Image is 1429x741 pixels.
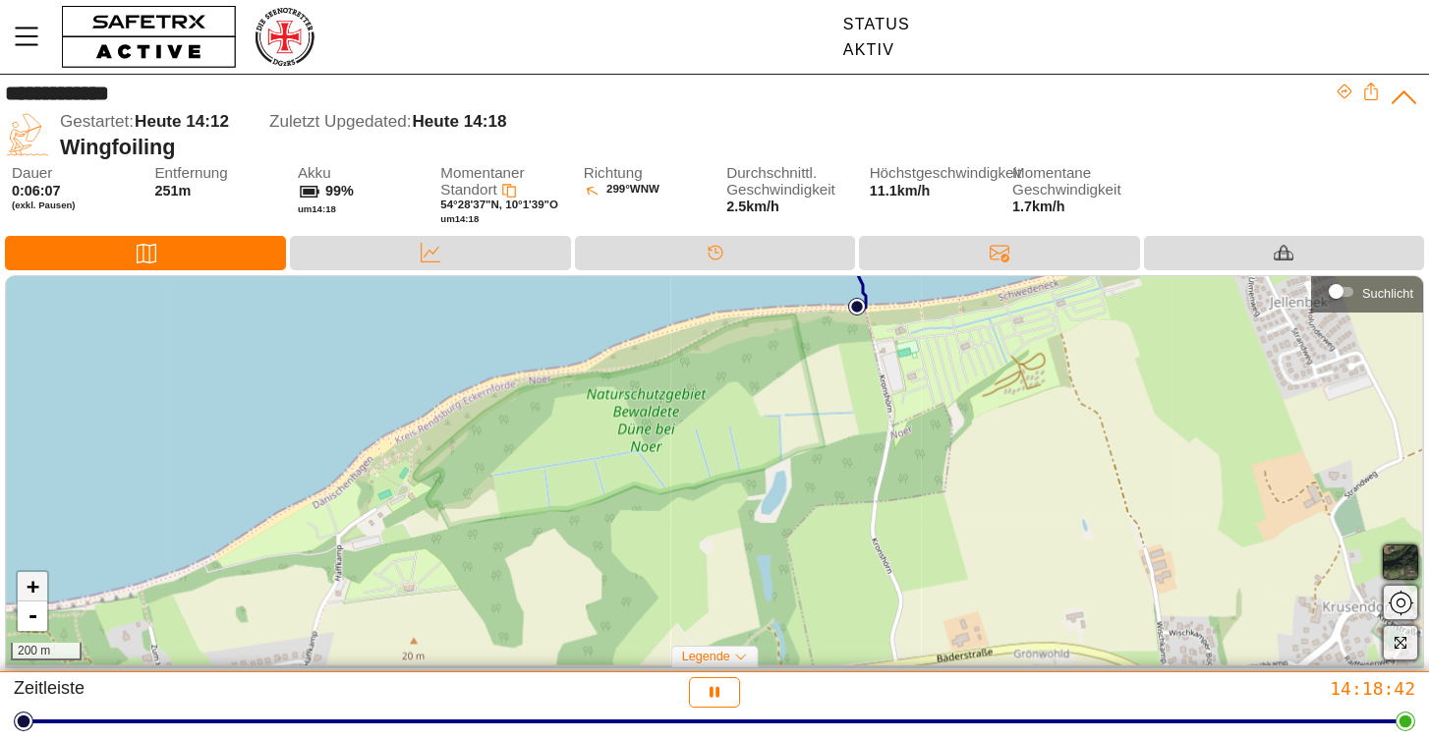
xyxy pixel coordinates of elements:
[870,183,931,199] span: 11.1km/h
[682,650,730,663] span: Legende
[12,165,138,182] span: Dauer
[154,183,191,199] span: 251m
[60,112,134,131] span: Gestartet:
[1321,277,1413,307] div: Suchlicht
[1012,199,1138,215] span: 1.7km/h
[843,41,910,59] div: Aktiv
[606,183,630,199] span: 299°
[325,183,354,199] span: 99%
[412,112,506,131] span: Heute 14:18
[60,135,1336,160] div: Wingfoiling
[1012,165,1138,198] span: Momentane Geschwindigkeit
[269,112,411,131] span: Zuletzt Upgedated:
[440,199,558,210] span: 54°28'37"N, 10°1'39"O
[14,677,477,708] div: Zeitleiste
[630,183,659,199] span: WNW
[848,298,866,315] img: PathStart.svg
[726,165,852,198] span: Durchschnittl. Geschwindigkeit
[584,165,710,182] span: Richtung
[11,643,82,660] div: 200 m
[12,183,61,199] span: 0:06:07
[135,112,229,131] span: Heute 14:12
[18,572,47,601] a: Zoom in
[726,199,779,214] span: 2.5km/h
[575,236,855,270] div: Timeline
[5,236,286,270] div: Karte
[253,5,315,69] img: RescueLogo.png
[12,199,138,211] span: (exkl. Pausen)
[952,677,1415,700] div: 14:18:42
[298,165,424,182] span: Akku
[440,213,479,224] span: um 14:18
[1362,286,1413,301] div: Suchlicht
[870,165,996,182] span: Höchstgeschwindigkeit
[843,16,910,33] div: Status
[859,236,1139,270] div: Nachrichten
[1144,236,1424,270] div: Ausrüstung
[5,112,50,157] img: WINGFOILING.svg
[154,165,280,182] span: Entfernung
[18,601,47,631] a: Zoom out
[1274,243,1293,262] img: Equipment_Black.svg
[290,236,570,270] div: Daten
[440,164,524,198] span: Momentaner Standort
[298,203,336,214] span: um 14:18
